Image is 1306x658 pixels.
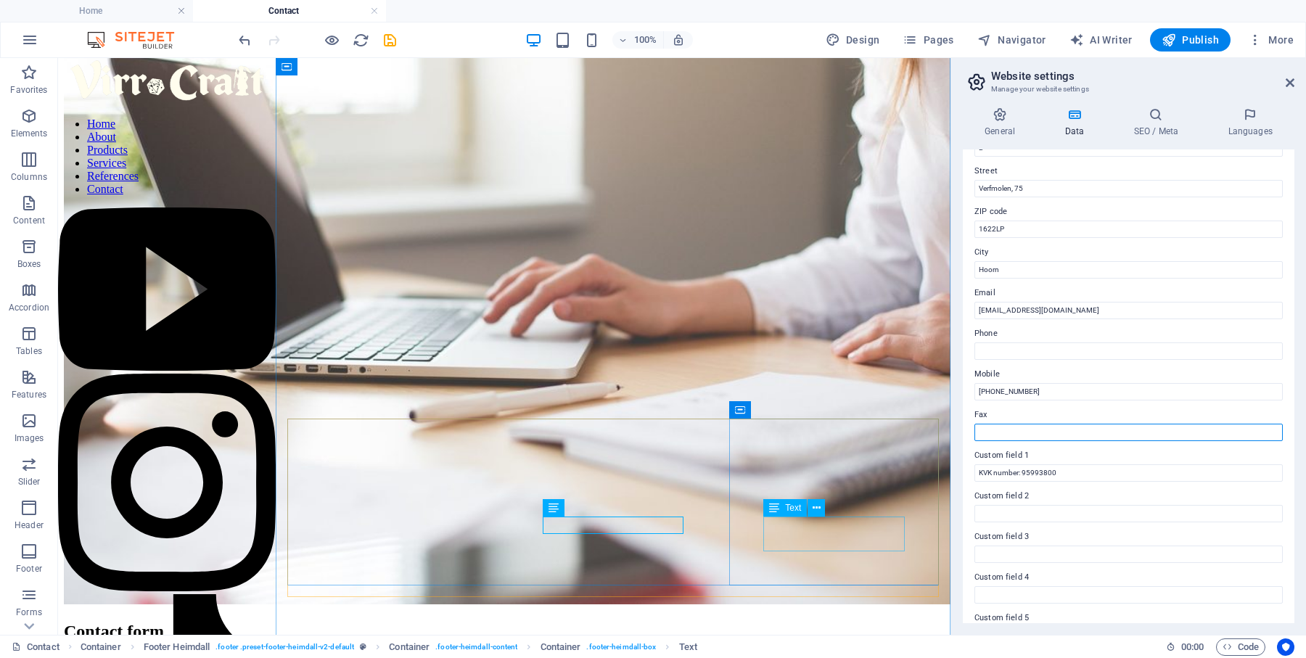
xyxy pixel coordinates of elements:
[1112,107,1206,138] h4: SEO / Meta
[11,171,47,183] p: Columns
[1206,107,1294,138] h4: Languages
[974,569,1283,586] label: Custom field 4
[1069,33,1133,47] span: AI Writer
[612,31,664,49] button: 100%
[963,107,1043,138] h4: General
[1277,638,1294,656] button: Usercentrics
[974,488,1283,505] label: Custom field 2
[144,638,210,656] span: Click to select. Double-click to edit
[15,432,44,444] p: Images
[12,389,46,400] p: Features
[12,638,59,656] a: Click to cancel selection. Double-click to open Pages
[435,638,517,656] span: . footer-heimdall-content
[991,83,1265,96] h3: Manage your website settings
[382,32,398,49] i: Save (Ctrl+S)
[323,31,340,49] button: Click here to leave preview mode and continue editing
[1064,28,1138,52] button: AI Writer
[1216,638,1265,656] button: Code
[977,33,1046,47] span: Navigator
[974,609,1283,627] label: Custom field 5
[974,447,1283,464] label: Custom field 1
[381,31,398,49] button: save
[215,638,354,656] span: . footer .preset-footer-heimdall-v2-default
[17,258,41,270] p: Boxes
[83,31,192,49] img: Editor Logo
[9,302,49,313] p: Accordion
[974,244,1283,261] label: City
[236,31,253,49] button: undo
[16,606,42,618] p: Forms
[360,643,366,651] i: This element is a customizable preset
[974,163,1283,180] label: Street
[353,32,369,49] i: Reload page
[820,28,886,52] button: Design
[541,638,581,656] span: Click to select. Double-click to edit
[991,70,1294,83] h2: Website settings
[903,33,953,47] span: Pages
[16,563,42,575] p: Footer
[18,476,41,488] p: Slider
[897,28,959,52] button: Pages
[785,503,801,512] span: Text
[972,28,1052,52] button: Navigator
[389,638,430,656] span: Click to select. Double-click to edit
[81,638,121,656] span: Click to select. Double-click to edit
[974,203,1283,221] label: ZIP code
[974,406,1283,424] label: Fax
[11,128,48,139] p: Elements
[237,32,253,49] i: Undo: Change text (Ctrl+Z)
[13,215,45,226] p: Content
[1191,641,1194,652] span: :
[974,284,1283,302] label: Email
[826,33,880,47] span: Design
[193,3,386,19] h4: Contact
[16,345,42,357] p: Tables
[974,325,1283,342] label: Phone
[679,638,697,656] span: Click to select. Double-click to edit
[1248,33,1294,47] span: More
[1166,638,1204,656] h6: Session time
[15,519,44,531] p: Header
[1242,28,1299,52] button: More
[634,31,657,49] h6: 100%
[10,84,47,96] p: Favorites
[1162,33,1219,47] span: Publish
[974,528,1283,546] label: Custom field 3
[672,33,685,46] i: On resize automatically adjust zoom level to fit chosen device.
[586,638,656,656] span: . footer-heimdall-box
[1150,28,1231,52] button: Publish
[1043,107,1112,138] h4: Data
[352,31,369,49] button: reload
[1181,638,1204,656] span: 00 00
[1223,638,1259,656] span: Code
[974,366,1283,383] label: Mobile
[81,638,697,656] nav: breadcrumb
[820,28,886,52] div: Design (Ctrl+Alt+Y)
